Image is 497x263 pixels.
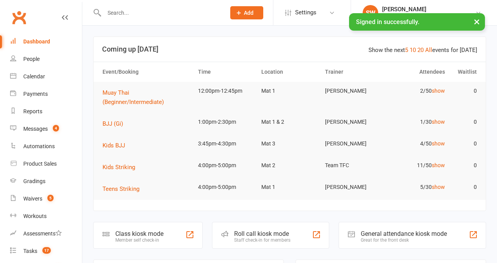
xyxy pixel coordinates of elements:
a: show [432,140,445,147]
td: Mat 1 & 2 [258,113,321,131]
a: show [432,119,445,125]
button: × [470,13,484,30]
span: Settings [295,4,316,21]
td: 0 [448,82,480,100]
span: Kids Striking [103,164,135,171]
th: Time [195,62,258,82]
a: 20 [417,47,424,54]
td: 1:00pm-2:30pm [195,113,258,131]
div: Workouts [23,213,47,219]
div: Automations [23,143,55,149]
a: All [425,47,432,54]
a: Product Sales [10,155,82,173]
span: Muay Thai (Beginner/Intermediate) [103,89,164,106]
div: Assessments [23,230,62,237]
div: [PERSON_NAME] [382,6,475,13]
a: 10 [410,47,416,54]
div: Waivers [23,196,42,202]
a: Messages 4 [10,120,82,138]
span: 17 [42,247,51,254]
div: People [23,56,40,62]
span: Add [244,10,254,16]
td: 4:00pm-5:00pm [195,178,258,196]
a: Tasks 17 [10,242,82,260]
a: 5 [405,47,408,54]
a: Gradings [10,173,82,190]
td: 3:45pm-4:30pm [195,135,258,153]
span: Kids BJJ [103,142,125,149]
th: Attendees [385,62,448,82]
td: 1/30 [385,113,448,131]
div: Tasks [23,248,37,254]
a: Dashboard [10,33,82,50]
span: Signed in successfully. [356,18,419,26]
td: [PERSON_NAME] [321,135,385,153]
div: Great for the front desk [361,237,447,243]
td: Mat 1 [258,82,321,100]
button: Teens Striking [103,184,145,194]
div: Calendar [23,73,45,80]
a: Reports [10,103,82,120]
div: Gradings [23,178,45,184]
td: 12:00pm-12:45pm [195,82,258,100]
td: [PERSON_NAME] [321,82,385,100]
a: Automations [10,138,82,155]
a: show [432,162,445,168]
td: [PERSON_NAME] [321,113,385,131]
div: The Fight Centre [GEOGRAPHIC_DATA] [382,13,475,20]
th: Location [258,62,321,82]
input: Search... [102,7,220,18]
button: Muay Thai (Beginner/Intermediate) [103,88,191,107]
div: Class kiosk mode [115,230,163,237]
div: Member self check-in [115,237,163,243]
td: 0 [448,113,480,131]
a: Assessments [10,225,82,242]
td: 11/50 [385,156,448,175]
td: 0 [448,135,480,153]
div: General attendance kiosk mode [361,230,447,237]
h3: Coming up [DATE] [102,45,477,53]
td: [PERSON_NAME] [321,178,385,196]
td: 5/30 [385,178,448,196]
div: Show the next events for [DATE] [368,45,477,55]
td: Mat 3 [258,135,321,153]
th: Trainer [321,62,385,82]
td: Team TFC [321,156,385,175]
button: Kids Striking [103,163,141,172]
span: BJJ (Gi) [103,120,123,127]
td: Mat 1 [258,178,321,196]
button: BJJ (Gi) [103,119,129,128]
button: Kids BJJ [103,141,130,150]
td: 4/50 [385,135,448,153]
td: 0 [448,156,480,175]
a: Waivers 5 [10,190,82,208]
th: Event/Booking [99,62,195,82]
a: show [432,88,445,94]
a: Clubworx [9,8,29,27]
span: 5 [47,195,54,201]
div: Messages [23,126,48,132]
button: Add [230,6,263,19]
a: People [10,50,82,68]
div: Reports [23,108,42,114]
div: Roll call kiosk mode [234,230,290,237]
th: Waitlist [448,62,480,82]
div: Staff check-in for members [234,237,290,243]
a: Payments [10,85,82,103]
span: Teens Striking [103,185,139,192]
span: 4 [53,125,59,131]
div: Product Sales [23,161,57,167]
td: 2/50 [385,82,448,100]
div: Payments [23,91,48,97]
div: SW [363,5,378,21]
div: Dashboard [23,38,50,45]
td: 4:00pm-5:00pm [195,156,258,175]
td: 0 [448,178,480,196]
a: Workouts [10,208,82,225]
a: Calendar [10,68,82,85]
td: Mat 2 [258,156,321,175]
a: show [432,184,445,190]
